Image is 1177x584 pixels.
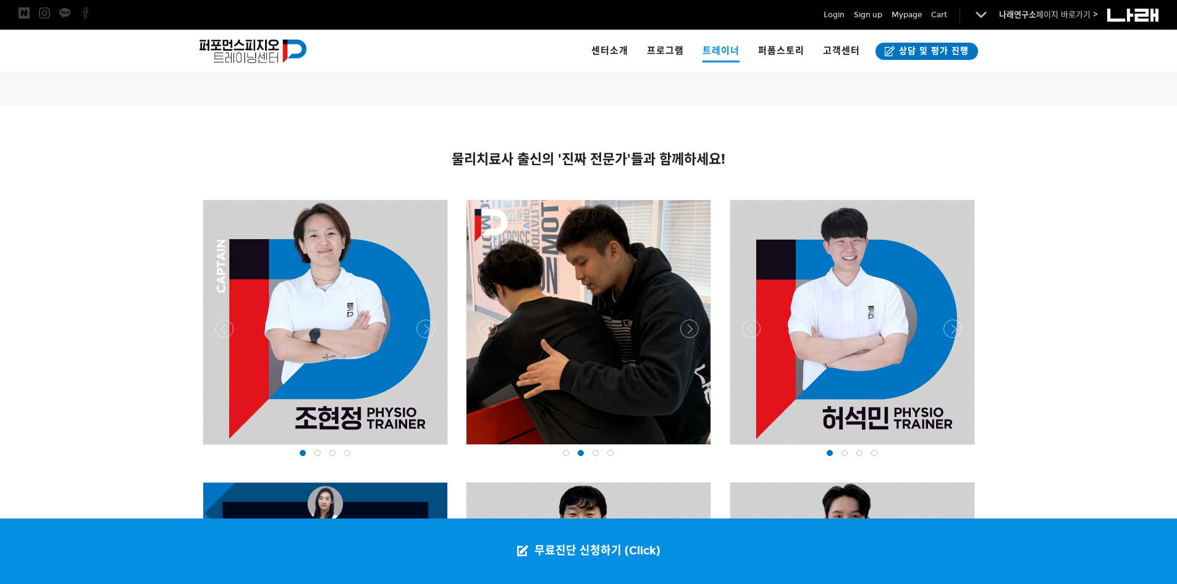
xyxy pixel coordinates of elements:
[854,9,882,21] a: Sign up
[702,41,740,62] span: 트레이너
[875,43,978,60] a: 상담 및 평가 진행
[895,45,969,57] span: 상담 및 평가 진행
[999,10,1036,20] strong: 나래연구소
[999,10,1098,20] a: 나래연구소페이지 바로가기 >
[892,9,922,21] a: Mypage
[693,30,749,73] a: 트레이너
[647,45,684,56] span: 프로그램
[505,518,673,584] a: 무료진단 신청하기 (Click)
[814,30,869,73] a: 고객센터
[452,151,725,167] span: 물리치료사 출신의 '진짜 전문가'들과 함께하세요!
[931,9,947,21] a: Cart
[824,9,845,21] a: Login
[582,30,638,73] a: 센터소개
[591,45,628,56] span: 센터소개
[823,45,860,56] span: 고객센터
[758,45,804,56] span: 퍼폼스토리
[749,30,814,73] a: 퍼폼스토리
[638,30,693,73] a: 프로그램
